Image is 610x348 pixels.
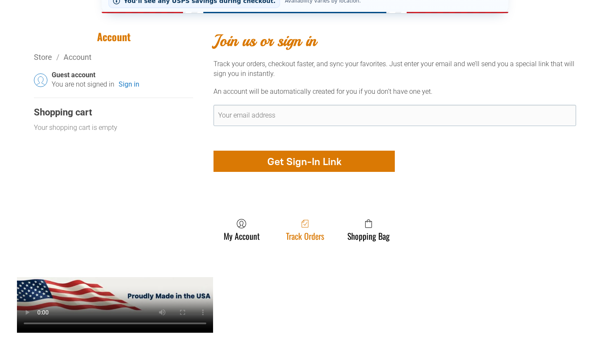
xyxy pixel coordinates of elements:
[119,80,139,89] a: Sign in
[34,30,193,43] h1: Account
[64,53,91,62] a: Account
[52,71,193,80] div: Guest account
[213,105,576,126] input: Your email address
[213,30,576,51] h2: Join us or sign in
[213,151,395,172] button: Get Sign-In Link
[213,59,576,79] div: Track your orders, checkout faster, and sync your favorites. Just enter your email and we’ll send...
[213,87,576,96] div: An account will be automatically created for you if you don’t have one yet.
[34,123,117,132] div: Your shopping cart is empty
[282,219,328,241] a: Track Orders
[52,53,64,62] span: /
[343,219,394,241] a: Shopping Bag
[34,107,193,119] div: Shopping cart
[52,80,114,89] div: You are not signed in
[34,53,52,62] a: Store
[34,52,193,62] div: Breadcrumbs
[219,219,264,241] a: My Account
